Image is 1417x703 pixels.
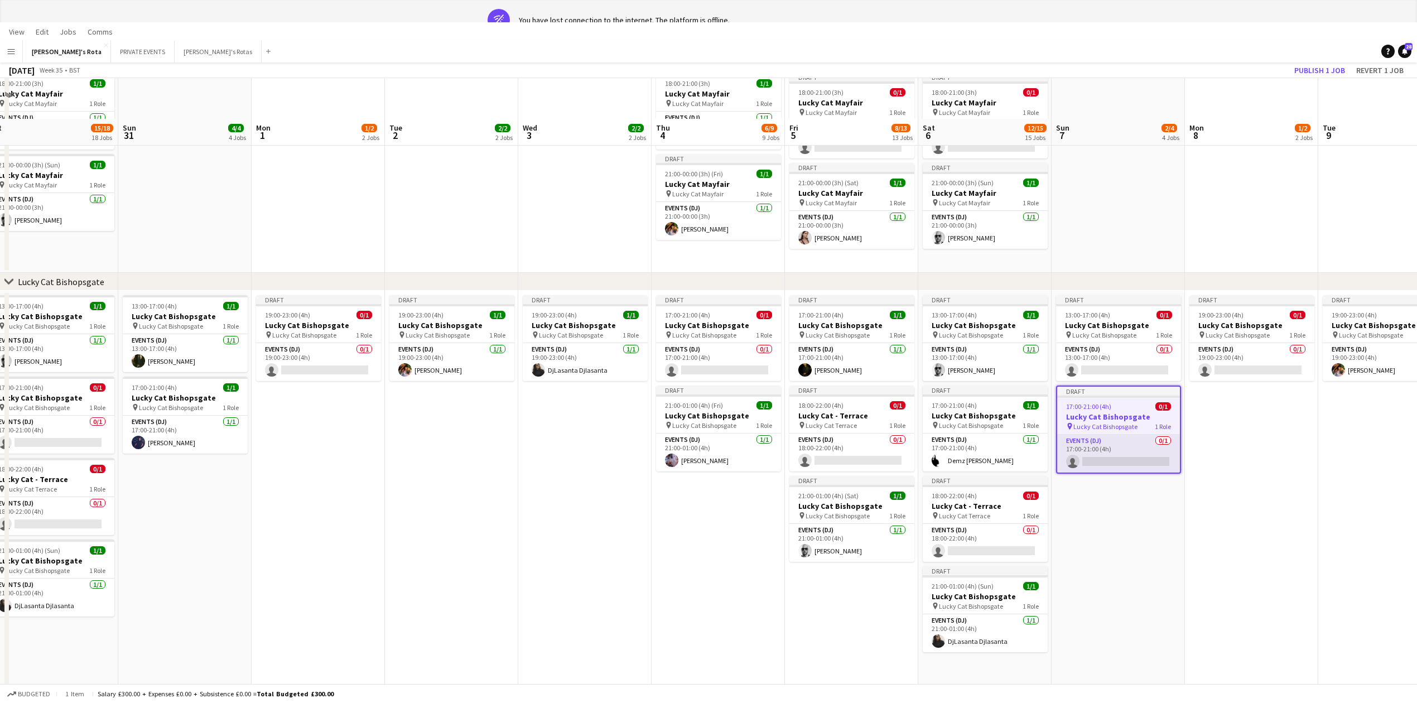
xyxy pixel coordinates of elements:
h3: Lucky Cat Bishopsgate [789,320,914,330]
app-card-role: Events (DJ)1/113:00-17:00 (4h)[PERSON_NAME] [923,343,1048,381]
span: 1/1 [890,179,905,187]
div: Draft [923,476,1048,485]
span: 19:00-23:00 (4h) [1332,311,1377,319]
span: 1 Role [1023,199,1039,207]
span: 1/1 [490,311,505,319]
span: Lucky Cat Bishopsgate [806,331,870,339]
span: Sat [923,123,935,133]
h3: Lucky Cat Bishopsgate [789,501,914,511]
span: Comms [88,27,113,37]
span: 1/1 [90,79,105,88]
span: 17:00-21:00 (4h) [932,401,977,410]
app-job-card: Draft21:00-01:00 (4h) (Sat)1/1Lucky Cat Bishopsgate Lucky Cat Bishopsgate1 RoleEvents (DJ)1/121:0... [789,476,914,562]
span: Lucky Cat Bishopsgate [672,421,736,430]
span: 1 Role [1156,331,1172,339]
div: BST [69,66,80,74]
span: 3 [521,129,537,142]
button: Budgeted [6,688,52,700]
span: Lucky Cat Bishopsgate [939,602,1003,610]
app-job-card: Draft19:00-23:00 (4h)0/1Lucky Cat Bishopsgate Lucky Cat Bishopsgate1 RoleEvents (DJ)0/119:00-23:0... [1189,295,1314,381]
div: Draft [656,386,781,394]
app-job-card: Draft19:00-23:00 (4h)0/1Lucky Cat Bishopsgate Lucky Cat Bishopsgate1 RoleEvents (DJ)0/119:00-23:0... [256,295,381,381]
app-card-role: Events (DJ)1/119:00-23:00 (4h)DjLasanta Djlasanta [523,343,648,381]
div: Draft [523,295,648,304]
a: View [4,25,29,39]
app-job-card: Draft18:00-22:00 (4h)0/1Lucky Cat - Terrace Lucky Cat Terrace1 RoleEvents (DJ)0/118:00-22:00 (4h) [789,386,914,471]
span: 2 [388,129,402,142]
h3: Lucky Cat Bishopsgate [123,311,248,321]
span: 28 [1405,43,1413,50]
span: Lucky Cat Mayfair [939,199,990,207]
span: 1/1 [90,302,105,310]
span: 21:00-00:00 (3h) (Fri) [665,170,723,178]
div: Draft [923,566,1048,575]
span: 1 Role [1155,422,1171,431]
span: 19:00-23:00 (4h) [532,311,577,319]
span: 21:00-01:00 (4h) (Sat) [798,492,859,500]
button: [PERSON_NAME]'s Rotas [175,41,262,62]
span: Lucky Cat Bishopsgate [272,331,336,339]
div: Draft [1189,295,1314,304]
span: 1 Role [89,485,105,493]
span: 1/1 [756,79,772,88]
span: 1 Role [89,403,105,412]
app-card-role: Events (DJ)1/117:00-21:00 (4h)Demz [PERSON_NAME] [923,434,1048,471]
span: 1/1 [756,170,772,178]
span: 1/1 [1023,179,1039,187]
app-job-card: Draft17:00-21:00 (4h)1/1Lucky Cat Bishopsgate Lucky Cat Bishopsgate1 RoleEvents (DJ)1/117:00-21:0... [923,386,1048,471]
span: 13:00-17:00 (4h) [132,302,177,310]
span: Lucky Cat Bishopsgate [1073,422,1138,431]
span: Lucky Cat Mayfair [806,108,857,117]
span: 0/1 [90,465,105,473]
span: 21:00-00:00 (3h) (Sun) [932,179,994,187]
h3: Lucky Cat Bishopsgate [1056,320,1181,330]
app-card-role: Events (DJ)0/113:00-17:00 (4h) [1056,343,1181,381]
app-job-card: Draft21:00-01:00 (4h) (Fri)1/1Lucky Cat Bishopsgate Lucky Cat Bishopsgate1 RoleEvents (DJ)1/121:0... [656,386,781,471]
span: 0/1 [1023,492,1039,500]
span: 1 Role [889,331,905,339]
div: Draft18:00-21:00 (3h)0/1Lucky Cat Mayfair Lucky Cat Mayfair1 RoleEvents (DJ)0/118:00-21:00 (3h) [923,73,1048,158]
h3: Lucky Cat Bishopsgate [1189,320,1314,330]
app-card-role: Events (DJ)1/119:00-23:00 (4h)[PERSON_NAME] [389,343,514,381]
span: Sun [1056,123,1069,133]
h3: Lucky Cat Bishopsgate [656,320,781,330]
span: 1 Role [623,331,639,339]
span: 1/1 [1023,311,1039,319]
app-card-role: Events (DJ)1/117:00-21:00 (4h)[PERSON_NAME] [789,343,914,381]
span: 1/2 [1295,124,1310,132]
span: Lucky Cat Bishopsgate [139,403,203,412]
app-job-card: Draft21:00-00:00 (3h) (Sun)1/1Lucky Cat Mayfair Lucky Cat Mayfair1 RoleEvents (DJ)1/121:00-00:00 ... [923,163,1048,249]
app-job-card: Draft17:00-21:00 (4h)0/1Lucky Cat Bishopsgate Lucky Cat Bishopsgate1 RoleEvents (DJ)0/117:00-21:0... [656,295,781,381]
h3: Lucky Cat Bishopsgate [1057,412,1180,422]
app-job-card: Draft13:00-17:00 (4h)0/1Lucky Cat Bishopsgate Lucky Cat Bishopsgate1 RoleEvents (DJ)0/113:00-17:0... [1056,295,1181,381]
span: 1 Role [89,322,105,330]
span: 0/1 [890,401,905,410]
span: 1/1 [223,383,239,392]
div: Draft [656,154,781,163]
span: Jobs [60,27,76,37]
span: 18:00-21:00 (3h) [932,88,977,97]
div: Draft [1056,295,1181,304]
span: 1 Role [1023,108,1039,117]
app-card-role: Events (DJ)1/121:00-01:00 (4h)DjLasanta Djlasanta [923,614,1048,652]
div: Draft [389,295,514,304]
h3: Lucky Cat Bishopsgate [923,411,1048,421]
span: 15/18 [91,124,113,132]
span: Lucky Cat Mayfair [672,99,724,108]
span: 19:00-23:00 (4h) [265,311,310,319]
app-card-role: Events (DJ)0/117:00-21:00 (4h) [656,343,781,381]
span: 1 Role [756,331,772,339]
h3: Lucky Cat Bishopsgate [923,320,1048,330]
h3: Lucky Cat Bishopsgate [123,393,248,403]
h3: Lucky Cat Mayfair [923,188,1048,198]
span: 6/9 [761,124,777,132]
span: Mon [1189,123,1204,133]
app-card-role: Events (DJ)1/117:00-21:00 (4h)[PERSON_NAME] [123,416,248,454]
span: 1 Role [1023,512,1039,520]
div: Draft17:00-21:00 (4h)1/1Lucky Cat Bishopsgate Lucky Cat Bishopsgate1 RoleEvents (DJ)1/117:00-21:0... [789,295,914,381]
